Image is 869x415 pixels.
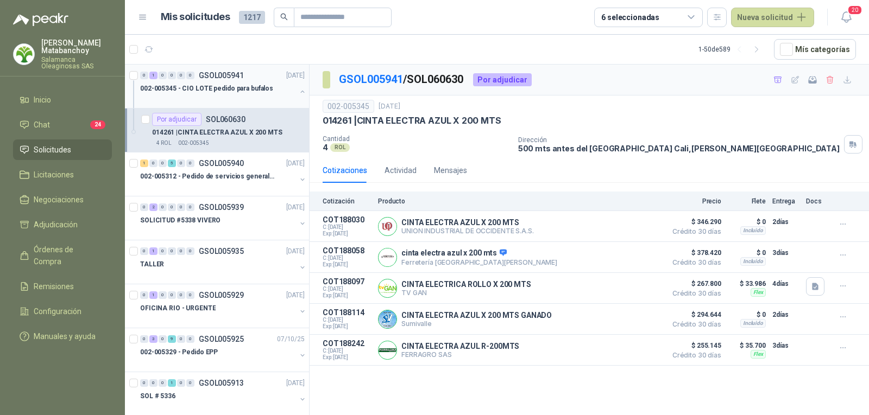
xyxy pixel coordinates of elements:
p: 3 días [772,246,799,259]
div: 0 [159,379,167,387]
p: [DATE] [286,71,305,81]
div: 0 [177,72,185,79]
div: 0 [177,379,185,387]
a: 0 1 0 0 0 0 GSOL005941[DATE] 002-005345 - CIO LOTE pedido para bufalos [140,69,307,104]
div: 002-005345 [323,100,374,113]
div: 0 [140,72,148,79]
a: Configuración [13,301,112,322]
a: 1 0 0 5 0 0 GSOL005940[DATE] 002-005312 - Pedido de servicios generales CASA RO [140,157,307,191]
img: Company Logo [379,310,396,328]
div: 0 [186,159,194,167]
a: Por adjudicarSOL060630014261 |CINTA ELECTRA AZUL X 200 MTS4 ROL002-005345 [125,108,309,152]
span: Licitaciones [34,169,74,181]
span: Exp: [DATE] [323,323,371,330]
span: $ 378.420 [667,246,721,259]
button: Mís categorías [774,39,856,60]
div: Flex [751,350,766,359]
div: 0 [177,203,185,211]
div: 0 [186,335,194,343]
div: 0 [186,203,194,211]
a: Órdenes de Compra [13,239,112,272]
button: Nueva solicitud [731,8,814,27]
span: 24 [90,120,105,129]
div: ROL [330,143,350,152]
button: 20 [836,8,856,27]
span: Manuales y ayuda [34,330,96,342]
a: 0 2 0 0 0 0 GSOL005939[DATE] SOLICITUD #5338 VIVERO [140,201,307,235]
div: 0 [177,335,185,343]
p: [DATE] [286,378,305,388]
p: GSOL005935 [199,247,244,255]
p: GSOL005913 [199,379,244,387]
p: Entrega [772,197,799,205]
div: Por adjudicar [473,73,532,86]
p: COT188097 [323,277,371,286]
div: 0 [140,203,148,211]
p: Sumivalle [401,320,552,328]
p: Dirección [518,136,840,144]
p: 014261 | CINTA ELECTRA AZUL X 200 MTS [152,127,282,138]
span: Crédito 30 días [667,259,721,266]
div: 1 [149,72,158,79]
span: Crédito 30 días [667,352,721,359]
div: 0 [177,159,185,167]
span: Inicio [34,94,51,106]
img: Company Logo [14,44,34,65]
div: Incluido [740,319,766,328]
div: 0 [177,247,185,255]
p: GSOL005925 [199,335,244,343]
p: 002-005345 - CIO LOTE pedido para bufalos [140,84,273,94]
div: 1 - 50 de 589 [698,41,765,58]
div: Mensajes [434,164,467,176]
img: Company Logo [379,341,396,359]
div: Por adjudicar [152,113,201,126]
p: OFICINA RIO - URGENTE [140,303,216,314]
a: Remisiones [13,276,112,297]
p: COT188242 [323,339,371,348]
p: SOL # 5336 [140,391,175,401]
p: 014261 | CINTA ELECTRA AZUL X 200 MTS [323,115,501,126]
div: 0 [140,379,148,387]
a: Licitaciones [13,164,112,185]
p: $ 0 [728,215,766,228]
span: Adjudicación [34,219,78,231]
div: 0 [168,72,176,79]
p: CINTA ELECTRICA ROLLO X 200 MTS [401,280,531,289]
p: GSOL005929 [199,291,244,299]
div: 5 [168,159,176,167]
a: 0 1 0 0 0 0 GSOL005929[DATE] OFICINA RIO - URGENTE [140,289,307,323]
span: Exp: [DATE] [323,292,371,299]
p: 4 [323,143,328,152]
div: 6 seleccionadas [601,11,659,23]
div: Actividad [385,164,417,176]
a: Negociaciones [13,189,112,210]
p: [DATE] [286,246,305,257]
p: [DATE] [379,101,400,112]
p: 07/10/25 [277,334,305,344]
span: $ 346.290 [667,215,721,228]
a: Manuales y ayuda [13,326,112,347]
p: CINTA ELECTRA AZUL X 200 MTS [401,218,534,227]
div: 0 [177,291,185,299]
p: Flete [728,197,766,205]
span: $ 267.800 [667,277,721,290]
p: TV GAN [401,289,531,297]
div: 0 [149,159,158,167]
p: cinta electra azul x 200 mts [401,248,557,258]
div: 0 [168,291,176,299]
div: 0 [140,291,148,299]
div: 0 [159,247,167,255]
span: Remisiones [34,280,74,292]
a: Chat24 [13,114,112,135]
div: 0 [186,291,194,299]
div: 1 [140,159,148,167]
span: C: [DATE] [323,286,371,292]
span: C: [DATE] [323,224,371,231]
p: COT188114 [323,308,371,317]
p: 3 días [772,339,799,352]
p: 500 mts antes del [GEOGRAPHIC_DATA] Cali , [PERSON_NAME][GEOGRAPHIC_DATA] [518,144,840,153]
p: 002-005329 - Pedido EPP [140,347,218,357]
p: Cotización [323,197,371,205]
span: Crédito 30 días [667,321,721,328]
div: 0 [159,159,167,167]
